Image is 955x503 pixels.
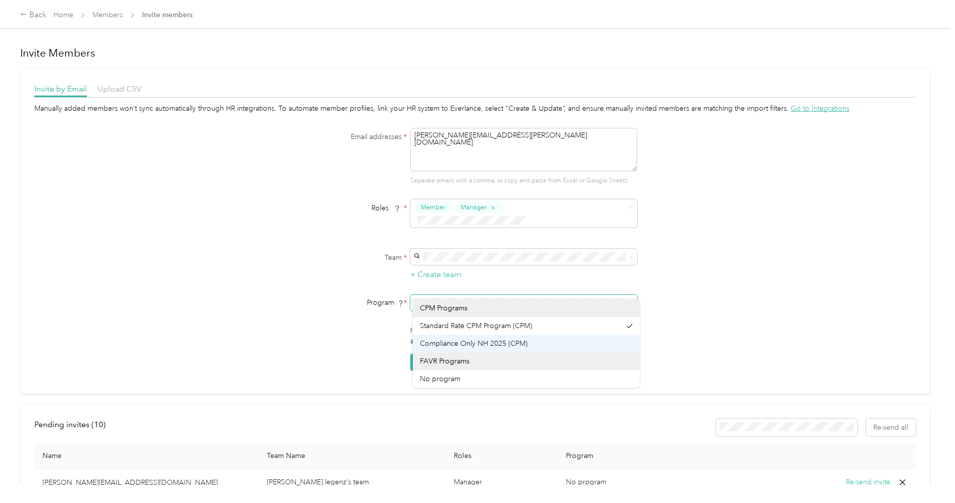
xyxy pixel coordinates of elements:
div: Resend all invitations [716,419,916,436]
span: ( 10 ) [91,420,106,429]
span: Roles [368,200,404,216]
label: Email addresses [280,131,407,142]
li: CPM Programs [413,299,640,317]
p: Separate emails with a comma, or copy and paste from Excel or Google Sheets. [410,176,637,186]
div: info-bar [34,419,916,436]
a: Members [92,11,123,19]
button: + Create team [410,268,461,281]
label: Team [280,252,407,263]
span: Standard Rate CPM Program (CPM) [420,322,532,330]
li: FAVR Programs [413,352,640,370]
span: No program [420,375,460,383]
h1: Invite Members [20,46,930,60]
span: Pending invites [34,420,106,429]
button: Send Invites [410,353,464,371]
span: Compliance Only NH 2025 (CPM) [420,339,528,348]
p: If multiple members are invited above, this profile information will apply to all invited members [410,325,637,346]
textarea: [PERSON_NAME][EMAIL_ADDRESS][PERSON_NAME][DOMAIN_NAME] [410,128,637,171]
button: Re-send invite [846,477,890,488]
div: Program [280,297,407,308]
div: Back [20,9,46,21]
th: Program [558,443,707,469]
span: [PERSON_NAME].legenz's team [267,478,369,486]
span: Invite by Email [34,84,87,94]
span: Manager [461,203,487,212]
th: Team Name [259,443,446,469]
span: Manager [454,478,482,486]
span: Upload CSV [98,84,141,94]
div: Manually added members won’t sync automatically through HR integrations. To automate member profi... [34,103,916,114]
div: left-menu [34,419,113,436]
span: Member [421,203,445,212]
span: No program [566,478,606,486]
iframe: Everlance-gr Chat Button Frame [898,446,955,503]
th: Roles [446,443,558,469]
th: Name [34,443,259,469]
span: Go to Integrations [791,104,849,113]
span: Invite members [142,10,193,20]
button: Member [414,201,452,214]
p: [PERSON_NAME][EMAIL_ADDRESS][DOMAIN_NAME] [42,477,251,488]
button: Re-send all [866,419,916,436]
button: Manager [454,201,503,214]
a: Home [54,11,73,19]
